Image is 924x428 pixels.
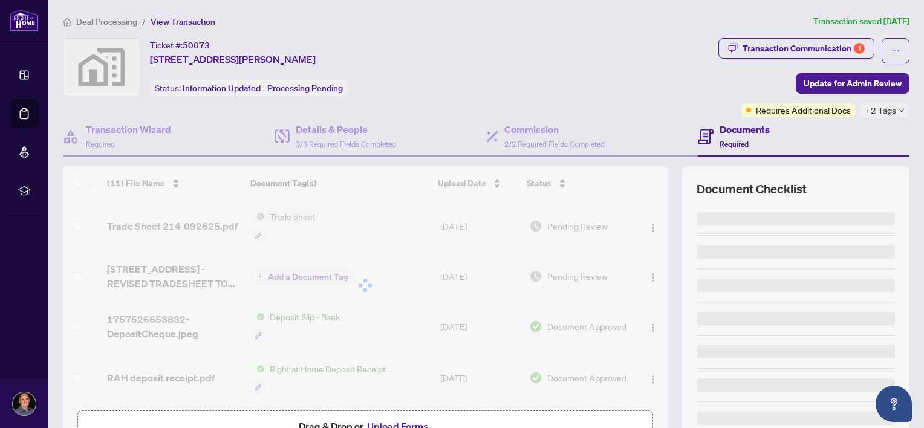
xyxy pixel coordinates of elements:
div: Transaction Communication [743,39,865,58]
span: down [899,108,905,114]
span: home [63,18,71,26]
span: 50073 [183,40,210,51]
button: Open asap [876,386,912,422]
span: 3/3 Required Fields Completed [296,140,396,149]
span: Information Updated - Processing Pending [183,83,343,94]
h4: Details & People [296,122,396,137]
h4: Documents [720,122,770,137]
h4: Commission [504,122,605,137]
span: 2/2 Required Fields Completed [504,140,605,149]
span: Required [720,140,749,149]
span: Required [86,140,115,149]
li: / [142,15,146,28]
h4: Transaction Wizard [86,122,171,137]
img: logo [10,9,39,31]
span: ellipsis [891,47,900,55]
button: Transaction Communication1 [718,38,874,59]
span: [STREET_ADDRESS][PERSON_NAME] [150,52,316,66]
span: +2 Tags [865,103,896,117]
img: svg%3e [63,39,140,96]
div: 1 [854,43,865,54]
div: Ticket #: [150,38,210,52]
div: Status: [150,80,348,96]
span: Requires Additional Docs [756,103,851,117]
button: Update for Admin Review [796,73,909,94]
span: Deal Processing [76,16,137,27]
article: Transaction saved [DATE] [813,15,909,28]
span: Update for Admin Review [804,74,902,93]
img: Profile Icon [13,392,36,415]
span: View Transaction [151,16,215,27]
span: Document Checklist [697,181,807,198]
